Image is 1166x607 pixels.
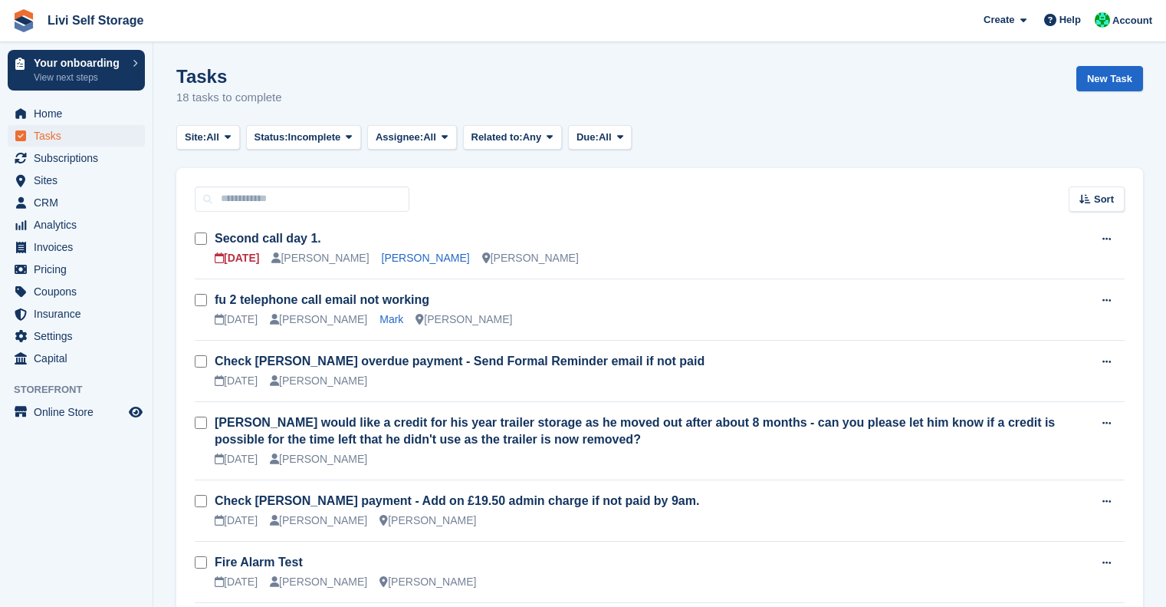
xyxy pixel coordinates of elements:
[41,8,149,33] a: Livi Self Storage
[34,236,126,258] span: Invoices
[482,250,579,266] div: [PERSON_NAME]
[8,170,145,191] a: menu
[34,103,126,124] span: Home
[34,147,126,169] span: Subscriptions
[14,382,153,398] span: Storefront
[1094,192,1114,207] span: Sort
[415,312,512,328] div: [PERSON_NAME]
[34,303,126,325] span: Insurance
[34,348,126,369] span: Capital
[34,401,126,423] span: Online Store
[471,130,523,145] span: Related to:
[423,130,436,145] span: All
[271,250,369,266] div: [PERSON_NAME]
[382,252,470,264] a: [PERSON_NAME]
[215,451,258,467] div: [DATE]
[176,125,240,150] button: Site: All
[126,403,145,421] a: Preview store
[34,125,126,147] span: Tasks
[34,71,125,84] p: View next steps
[270,513,367,529] div: [PERSON_NAME]
[8,192,145,213] a: menu
[8,303,145,325] a: menu
[8,348,145,369] a: menu
[215,416,1055,446] a: [PERSON_NAME] would like a credit for his year trailer storage as he moved out after about 8 mont...
[576,130,599,145] span: Due:
[8,281,145,302] a: menu
[288,130,341,145] span: Incomplete
[379,313,403,325] a: Mark
[367,125,457,150] button: Assignee: All
[215,232,321,245] a: Second call day 1.
[8,125,145,147] a: menu
[246,125,361,150] button: Status: Incomplete
[1112,13,1152,28] span: Account
[270,574,367,590] div: [PERSON_NAME]
[376,130,423,145] span: Assignee:
[34,214,126,236] span: Analytics
[215,355,705,368] a: Check [PERSON_NAME] overdue payment - Send Formal Reminder email if not paid
[12,9,35,32] img: stora-icon-8386f47178a22dfd0bd8f6a31ec36ba5ce8667c1dd55bd0f319d3a0aa187defe.svg
[34,58,125,68] p: Your onboarding
[185,130,206,145] span: Site:
[215,250,259,266] div: [DATE]
[599,130,612,145] span: All
[984,12,1014,28] span: Create
[215,312,258,328] div: [DATE]
[270,451,367,467] div: [PERSON_NAME]
[215,556,303,569] a: Fire Alarm Test
[255,130,288,145] span: Status:
[8,401,145,423] a: menu
[379,574,476,590] div: [PERSON_NAME]
[215,293,429,306] a: fu 2 telephone call email not working
[176,89,282,107] p: 18 tasks to complete
[34,325,126,347] span: Settings
[270,312,367,328] div: [PERSON_NAME]
[215,494,699,507] a: Check [PERSON_NAME] payment - Add on £19.50 admin charge if not paid by 9am.
[215,574,258,590] div: [DATE]
[8,147,145,169] a: menu
[215,373,258,389] div: [DATE]
[34,192,126,213] span: CRM
[34,170,126,191] span: Sites
[8,214,145,236] a: menu
[34,281,126,302] span: Coupons
[206,130,219,145] span: All
[8,103,145,124] a: menu
[523,130,542,145] span: Any
[8,325,145,347] a: menu
[1076,66,1143,91] a: New Task
[379,513,476,529] div: [PERSON_NAME]
[8,50,145,91] a: Your onboarding View next steps
[176,66,282,87] h1: Tasks
[215,513,258,529] div: [DATE]
[463,125,562,150] button: Related to: Any
[1095,12,1110,28] img: Joe Robertson
[270,373,367,389] div: [PERSON_NAME]
[8,259,145,280] a: menu
[8,236,145,258] a: menu
[34,259,126,280] span: Pricing
[568,125,632,150] button: Due: All
[1059,12,1081,28] span: Help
